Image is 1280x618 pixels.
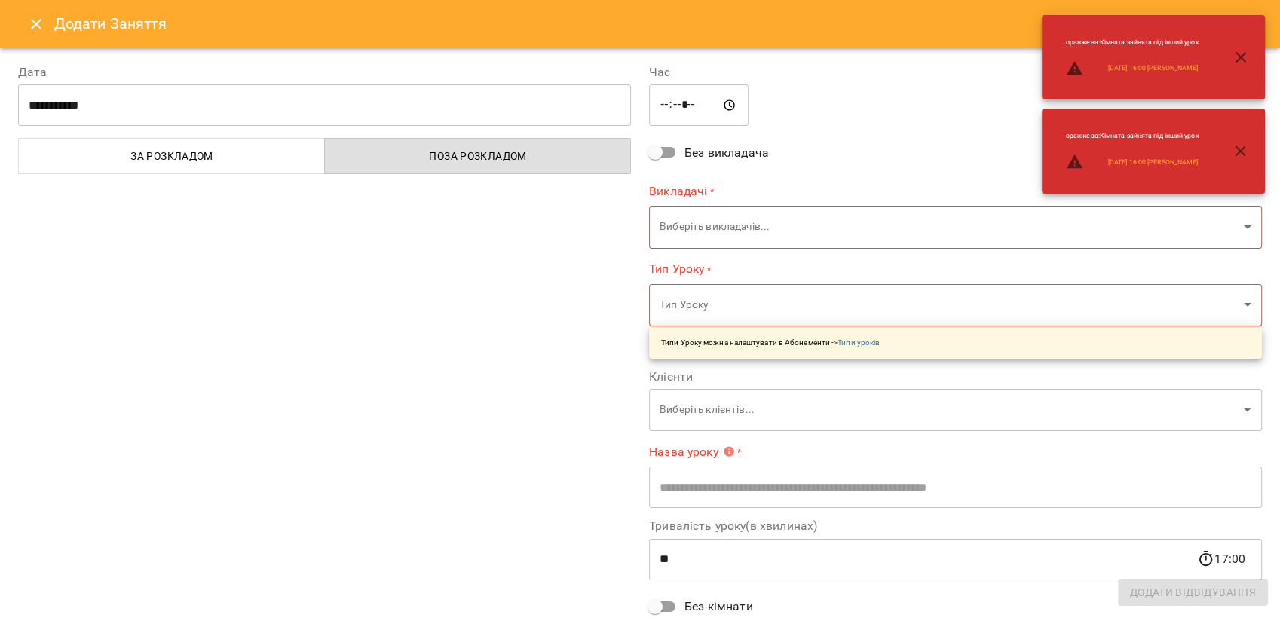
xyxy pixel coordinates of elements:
[649,283,1262,326] div: Тип Уроку
[28,147,316,165] span: За розкладом
[334,147,622,165] span: Поза розкладом
[649,371,1262,383] label: Клієнти
[660,402,1238,418] p: Виберіть клієнтів...
[18,66,631,78] label: Дата
[660,219,1238,234] p: Виберіть викладачів...
[649,261,1262,278] label: Тип Уроку
[649,182,1262,200] label: Викладачі
[838,338,880,347] a: Типи уроків
[1108,63,1198,73] a: [DATE] 16:00 [PERSON_NAME]
[723,445,735,457] svg: Вкажіть назву уроку або виберіть клієнтів
[649,206,1262,249] div: Виберіть викладачів...
[649,389,1262,432] div: Виберіть клієнтів...
[18,138,325,174] button: За розкладом
[661,337,880,348] p: Типи Уроку можна налаштувати в Абонементи ->
[1054,32,1211,54] li: оранжева : Кімната зайнята під інший урок
[660,298,1238,313] p: Тип Уроку
[684,144,769,162] span: Без викладача
[649,520,1262,532] label: Тривалість уроку(в хвилинах)
[54,12,1262,35] h6: Додати Заняття
[324,138,631,174] button: Поза розкладом
[18,6,54,42] button: Close
[1108,158,1198,167] a: [DATE] 16:00 [PERSON_NAME]
[684,598,753,616] span: Без кімнати
[649,445,735,457] span: Назва уроку
[649,66,1262,78] label: Час
[1054,125,1211,147] li: оранжева : Кімната зайнята під інший урок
